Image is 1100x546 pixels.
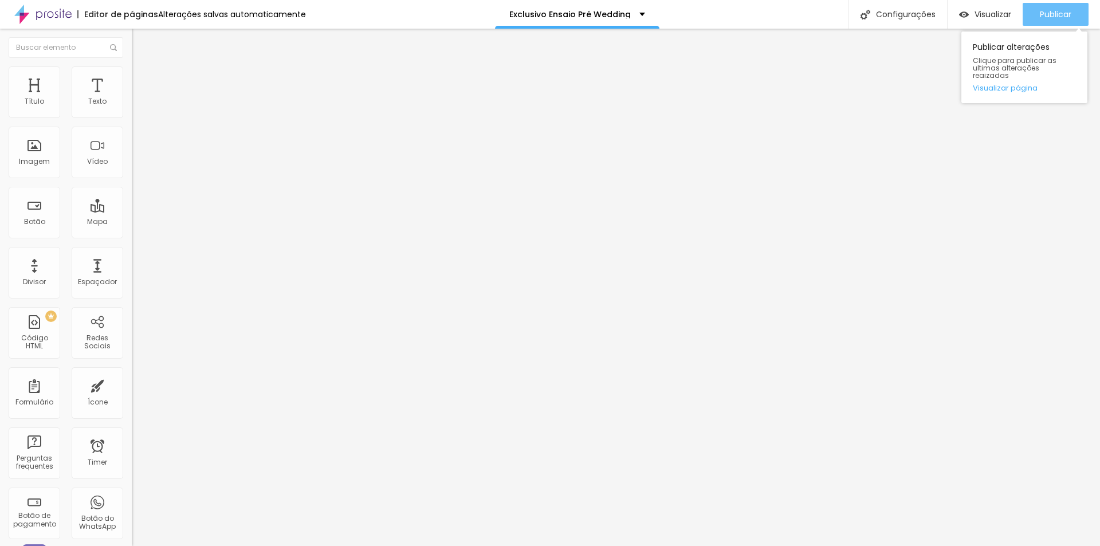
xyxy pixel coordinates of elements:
button: Publicar [1023,3,1089,26]
div: Timer [88,458,107,466]
iframe: Editor [132,29,1100,546]
p: Exclusivo Ensaio Pré Wedding [509,10,631,18]
span: Visualizar [975,10,1011,19]
div: Título [25,97,44,105]
div: Alterações salvas automaticamente [158,10,306,18]
div: Ícone [88,398,108,406]
img: Icone [861,10,870,19]
span: Publicar [1040,10,1071,19]
img: view-1.svg [959,10,969,19]
button: Visualizar [948,3,1023,26]
input: Buscar elemento [9,37,123,58]
div: Botão de pagamento [11,512,57,528]
div: Divisor [23,278,46,286]
div: Editor de páginas [77,10,158,18]
div: Botão do WhatsApp [74,514,120,531]
div: Código HTML [11,334,57,351]
a: Visualizar página [973,84,1076,92]
div: Mapa [87,218,108,226]
div: Espaçador [78,278,117,286]
div: Publicar alterações [961,32,1087,103]
div: Redes Sociais [74,334,120,351]
div: Formulário [15,398,53,406]
div: Perguntas frequentes [11,454,57,471]
div: Botão [24,218,45,226]
div: Texto [88,97,107,105]
span: Clique para publicar as ultimas alterações reaizadas [973,57,1076,80]
div: Vídeo [87,158,108,166]
img: Icone [110,44,117,51]
div: Imagem [19,158,50,166]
